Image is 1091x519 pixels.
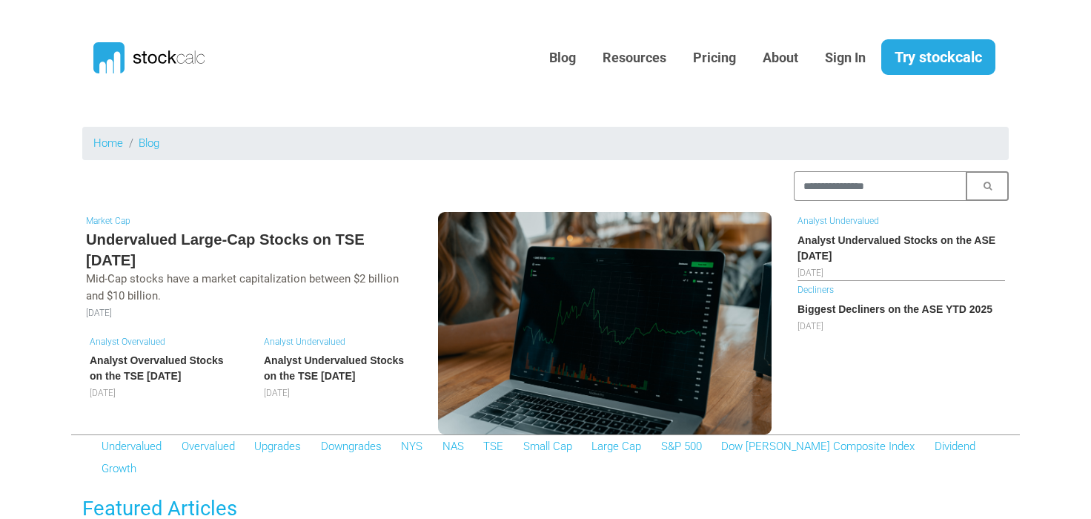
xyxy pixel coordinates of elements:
[438,212,772,434] img: Undervalued Large-Cap Stocks on TSE August 2025
[264,337,345,347] a: Analyst Undervalued
[93,136,123,150] a: Home
[442,440,464,453] a: NAS
[90,388,116,398] span: [DATE]
[139,136,159,150] a: Blog
[483,440,503,453] a: TSE
[82,127,1009,160] nav: breadcrumb
[86,216,130,226] a: Market Cap
[797,233,1005,264] h6: Analyst Undervalued Stocks on the ASE [DATE]
[881,39,995,75] a: Try stockcalc
[538,40,587,76] a: Blog
[90,353,234,384] h6: Analyst Overvalued Stocks on the TSE [DATE]
[86,308,112,318] small: [DATE]
[401,440,422,453] a: NYS
[797,321,823,331] span: [DATE]
[752,40,809,76] a: About
[86,229,412,271] h5: Undervalued Large-Cap Stocks on TSE [DATE]
[523,440,572,453] a: Small Cap
[254,440,301,453] a: Upgrades
[814,40,877,76] a: Sign In
[182,440,235,453] a: Overvalued
[86,271,412,304] p: Mid-Cap stocks have a market capitalization between $2 billion and $10 billion.
[264,388,290,398] span: [DATE]
[682,40,747,76] a: Pricing
[591,40,677,76] a: Resources
[797,216,879,226] a: Analyst Undervalued
[935,440,975,453] a: Dividend
[102,440,162,453] a: Undervalued
[321,440,382,453] a: Downgrades
[591,440,641,453] a: Large Cap
[797,302,1005,317] h6: Biggest Decliners on the ASE YTD 2025
[102,462,136,475] a: Growth
[721,440,915,453] a: Dow [PERSON_NAME] Composite Index
[264,353,408,384] h6: Analyst Undervalued Stocks on the TSE [DATE]
[90,337,165,347] a: Analyst Overvalued
[797,268,823,278] span: [DATE]
[661,440,702,453] a: S&P 500
[797,285,834,295] a: Decliners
